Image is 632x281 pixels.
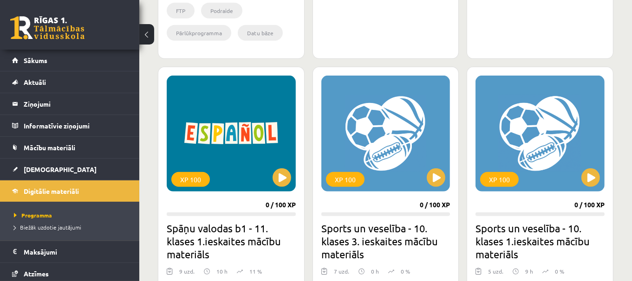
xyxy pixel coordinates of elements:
span: [DEMOGRAPHIC_DATA] [24,165,97,173]
span: Aktuāli [24,78,46,86]
a: Maksājumi [12,241,128,262]
a: Digitālie materiāli [12,180,128,202]
h2: Spāņu valodas b1 - 11. klases 1.ieskaites mācību materiāls [167,222,296,261]
span: Biežāk uzdotie jautājumi [14,224,81,231]
li: Podraide [201,3,242,19]
legend: Ziņojumi [24,93,128,115]
a: Rīgas 1. Tālmācības vidusskola [10,16,85,39]
a: Aktuāli [12,71,128,93]
span: Digitālie materiāli [24,187,79,195]
span: Mācību materiāli [24,143,75,152]
li: Datu bāze [238,25,283,41]
legend: Maksājumi [24,241,128,262]
li: FTP [167,3,195,19]
div: XP 100 [171,172,210,187]
a: Ziņojumi [12,93,128,115]
div: 5 uzd. [488,267,503,281]
div: XP 100 [326,172,365,187]
h2: Sports un veselība - 10. klases 3. ieskaites mācību materiāls [321,222,450,261]
span: Sākums [24,56,47,64]
a: Mācību materiāli [12,137,128,158]
p: 0 % [555,267,564,275]
a: Programma [14,211,130,219]
span: Atzīmes [24,269,49,278]
div: XP 100 [480,172,519,187]
p: 9 h [525,267,533,275]
span: Programma [14,211,52,219]
div: 9 uzd. [179,267,195,281]
p: 10 h [216,267,228,275]
p: 11 % [249,267,262,275]
a: Biežāk uzdotie jautājumi [14,223,130,231]
p: 0 h [371,267,379,275]
a: [DEMOGRAPHIC_DATA] [12,159,128,180]
a: Sākums [12,50,128,71]
h2: Sports un veselība - 10. klases 1.ieskaites mācību materiāls [476,222,605,261]
legend: Informatīvie ziņojumi [24,115,128,136]
li: Pārlūkprogramma [167,25,231,41]
p: 0 % [401,267,410,275]
a: Informatīvie ziņojumi [12,115,128,136]
div: 7 uzd. [334,267,349,281]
